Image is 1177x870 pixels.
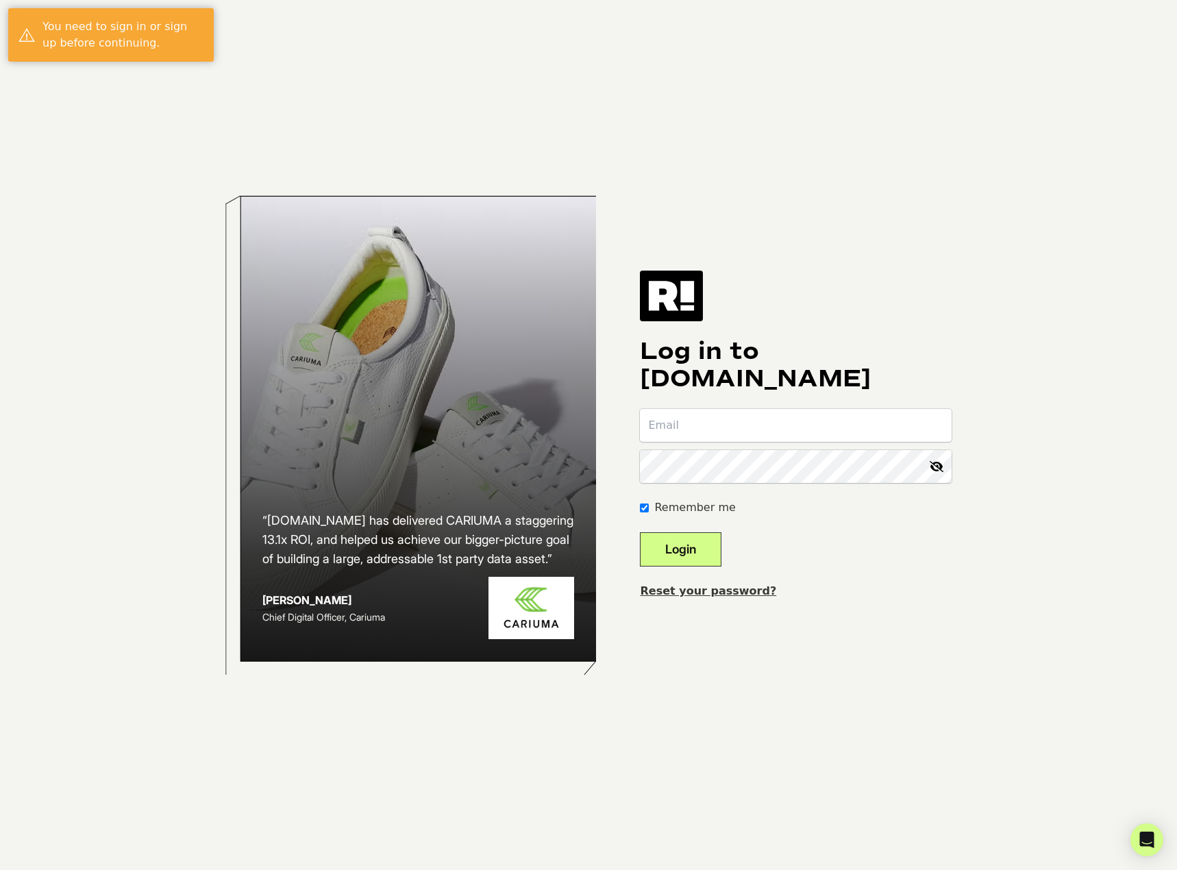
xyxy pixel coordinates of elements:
[262,511,575,569] h2: “[DOMAIN_NAME] has delivered CARIUMA a staggering 13.1x ROI, and helped us achieve our bigger-pic...
[640,532,721,567] button: Login
[42,18,203,51] div: You need to sign in or sign up before continuing.
[640,409,952,442] input: Email
[640,271,703,321] img: Retention.com
[654,499,735,516] label: Remember me
[640,584,776,597] a: Reset your password?
[262,611,385,623] span: Chief Digital Officer, Cariuma
[640,338,952,393] h1: Log in to [DOMAIN_NAME]
[1130,823,1163,856] div: Open Intercom Messenger
[262,593,351,607] strong: [PERSON_NAME]
[488,577,574,639] img: Cariuma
